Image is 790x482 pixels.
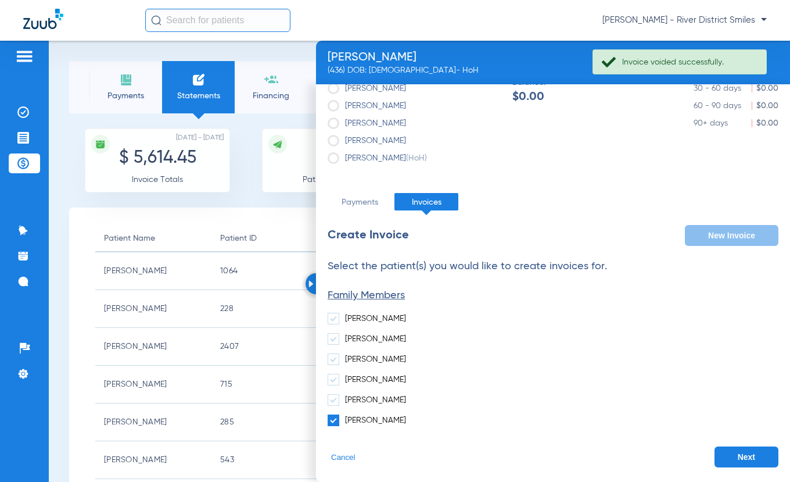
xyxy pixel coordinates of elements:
[95,441,211,479] td: [PERSON_NAME]
[694,100,752,112] span: 60 - 90 days
[328,117,406,129] label: [PERSON_NAME]
[243,90,299,102] span: Financing
[622,56,756,68] div: Invoice voided successfully.
[328,225,409,246] div: Create Invoice
[694,117,752,129] span: 90+ days
[694,83,752,94] span: 30 - 60 days
[328,333,406,345] label: [PERSON_NAME]
[104,232,203,245] div: Patient Name
[95,252,211,290] td: [PERSON_NAME]
[328,415,406,426] label: [PERSON_NAME]
[264,73,278,87] img: financing icon
[192,73,206,87] img: invoices icon
[151,15,161,26] img: Search Icon
[328,52,479,63] div: [PERSON_NAME]
[328,100,406,112] label: [PERSON_NAME]
[328,313,406,324] label: [PERSON_NAME]
[145,9,290,32] input: Search for patients
[328,193,392,210] li: Payments
[119,73,133,87] img: payments icon
[714,447,778,467] button: Next
[95,290,211,328] td: [PERSON_NAME]
[602,15,767,26] span: [PERSON_NAME] - River District Smiles
[328,65,479,76] div: (436) DOB: [DEMOGRAPHIC_DATA] - HoH
[95,328,211,366] td: [PERSON_NAME]
[95,404,211,441] td: [PERSON_NAME]
[406,154,427,162] span: (HoH)
[95,139,106,149] img: icon
[15,49,34,63] img: hamburger-icon
[211,366,328,404] td: 715
[328,394,406,406] label: [PERSON_NAME]
[328,135,406,147] label: [PERSON_NAME]
[176,132,224,144] span: [DATE] - [DATE]
[171,90,226,102] span: Statements
[211,404,328,441] td: 285
[512,65,594,103] div: [PERSON_NAME]'s Balance:
[23,9,63,29] img: Zuub Logo
[211,252,328,290] td: 1064
[220,232,257,245] div: Patient ID
[694,117,778,129] li: $0.00
[328,290,778,301] h4: Family Members
[132,176,183,184] span: Invoice Totals
[328,374,406,385] label: [PERSON_NAME]
[685,225,778,246] button: New Invoice
[694,83,778,94] li: $0.00
[328,354,406,365] label: [PERSON_NAME]
[98,90,153,102] span: Payments
[211,290,328,328] td: 228
[220,232,319,245] div: Patient ID
[328,152,427,164] label: [PERSON_NAME]
[303,176,367,184] span: Patients Invoiced
[104,232,155,245] div: Patient Name
[512,91,594,103] span: $0.00
[694,100,778,112] li: $0.00
[394,193,458,210] li: Invoices
[328,447,359,467] button: Cancel
[308,280,314,287] img: Arrow
[211,441,328,479] td: 543
[272,139,283,149] img: icon
[95,366,211,404] td: [PERSON_NAME]
[328,260,778,272] h2: Select the patient(s) you would like to create invoices for.
[328,83,406,94] label: [PERSON_NAME]
[119,149,196,167] span: $ 5,614.45
[211,328,328,366] td: 2407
